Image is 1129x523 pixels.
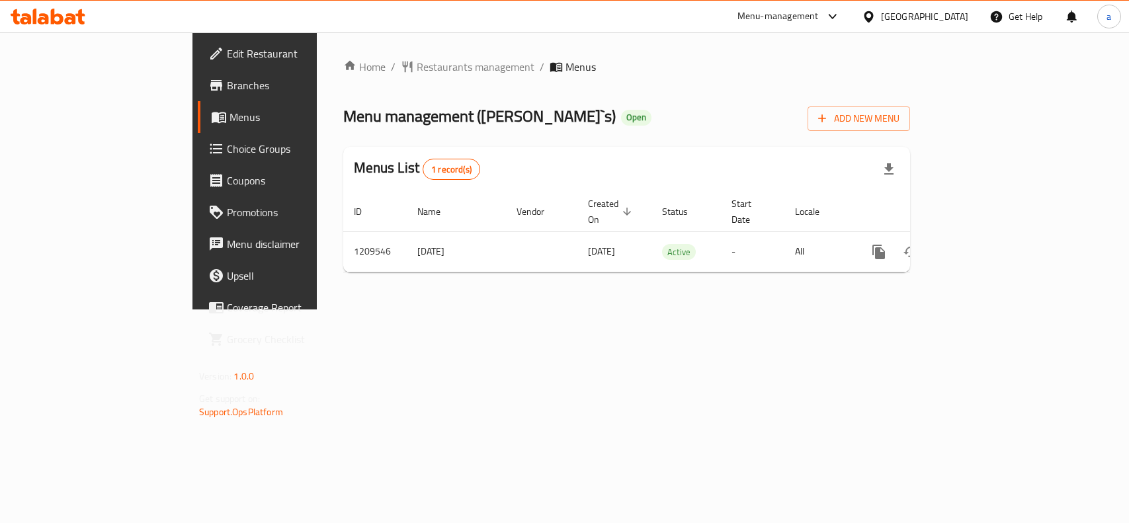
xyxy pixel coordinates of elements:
[423,159,480,180] div: Total records count
[853,192,1001,232] th: Actions
[198,133,381,165] a: Choice Groups
[227,268,370,284] span: Upsell
[540,59,544,75] li: /
[808,106,910,131] button: Add New Menu
[588,196,636,227] span: Created On
[227,46,370,61] span: Edit Restaurant
[199,403,283,421] a: Support.OpsPlatform
[423,163,480,176] span: 1 record(s)
[737,9,819,24] div: Menu-management
[588,243,615,260] span: [DATE]
[198,196,381,228] a: Promotions
[227,77,370,93] span: Branches
[662,245,696,260] span: Active
[227,300,370,315] span: Coverage Report
[784,231,853,272] td: All
[198,101,381,133] a: Menus
[417,59,534,75] span: Restaurants management
[230,109,370,125] span: Menus
[343,192,1001,272] table: enhanced table
[881,9,968,24] div: [GEOGRAPHIC_DATA]
[391,59,396,75] li: /
[198,228,381,260] a: Menu disclaimer
[227,331,370,347] span: Grocery Checklist
[662,204,705,220] span: Status
[233,368,254,385] span: 1.0.0
[198,292,381,323] a: Coverage Report
[863,236,895,268] button: more
[227,173,370,188] span: Coupons
[517,204,562,220] span: Vendor
[198,165,381,196] a: Coupons
[1107,9,1111,24] span: a
[199,368,231,385] span: Version:
[227,141,370,157] span: Choice Groups
[407,231,506,272] td: [DATE]
[354,158,480,180] h2: Menus List
[873,153,905,185] div: Export file
[343,101,616,131] span: Menu management ( [PERSON_NAME]`s )
[662,244,696,260] div: Active
[732,196,769,227] span: Start Date
[227,204,370,220] span: Promotions
[198,69,381,101] a: Branches
[895,236,927,268] button: Change Status
[795,204,837,220] span: Locale
[227,236,370,252] span: Menu disclaimer
[198,38,381,69] a: Edit Restaurant
[354,204,379,220] span: ID
[198,323,381,355] a: Grocery Checklist
[417,204,458,220] span: Name
[621,112,651,123] span: Open
[721,231,784,272] td: -
[401,59,534,75] a: Restaurants management
[198,260,381,292] a: Upsell
[199,390,260,407] span: Get support on:
[343,59,910,75] nav: breadcrumb
[621,110,651,126] div: Open
[818,110,899,127] span: Add New Menu
[565,59,596,75] span: Menus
